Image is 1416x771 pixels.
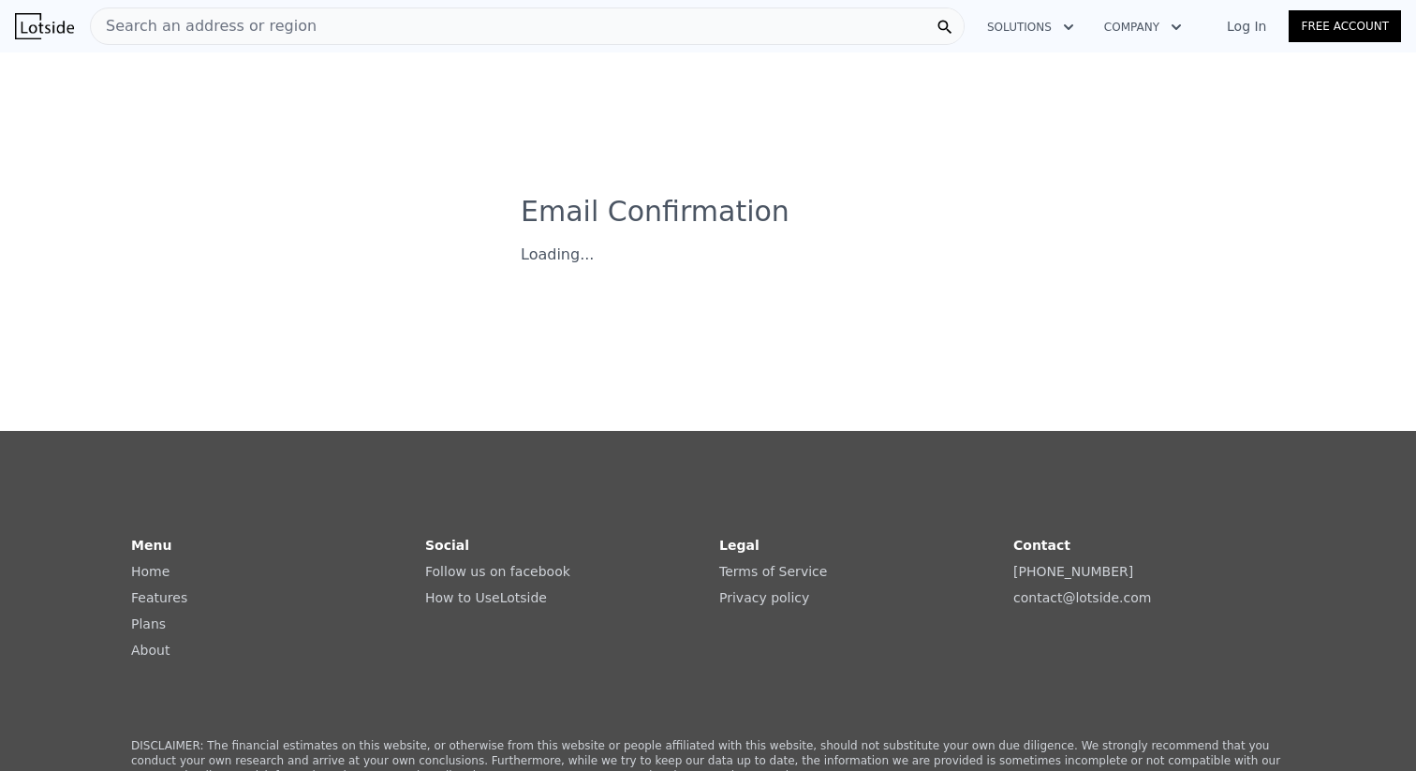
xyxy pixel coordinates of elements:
[131,538,171,553] strong: Menu
[1089,10,1197,44] button: Company
[521,195,895,229] h3: Email Confirmation
[1013,564,1133,579] a: [PHONE_NUMBER]
[15,13,74,39] img: Lotside
[1013,538,1070,553] strong: Contact
[521,244,895,266] div: Loading...
[1013,590,1151,605] a: contact@lotside.com
[131,643,170,658] a: About
[131,616,166,631] a: Plans
[91,15,317,37] span: Search an address or region
[719,564,827,579] a: Terms of Service
[131,590,187,605] a: Features
[719,590,809,605] a: Privacy policy
[719,538,760,553] strong: Legal
[972,10,1089,44] button: Solutions
[425,538,469,553] strong: Social
[131,564,170,579] a: Home
[1289,10,1401,42] a: Free Account
[425,590,547,605] a: How to UseLotside
[425,564,570,579] a: Follow us on facebook
[1204,17,1289,36] a: Log In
